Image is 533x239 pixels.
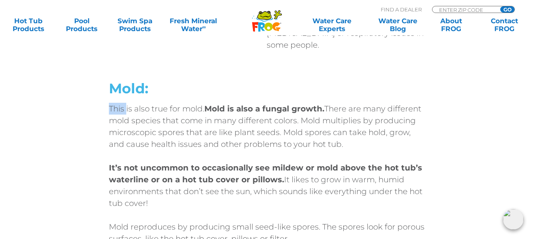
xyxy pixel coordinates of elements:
[381,6,422,13] p: Find A Dealer
[484,17,525,33] a: ContactFROG
[61,17,103,33] a: PoolProducts
[109,163,422,184] strong: It’s not uncommon to occasionally see mildew or mold above the hot tub’s waterline or on a hot tu...
[114,17,156,33] a: Swim SpaProducts
[168,17,219,33] a: Fresh MineralWater∞
[109,103,425,150] p: This is also true for mold. There are many different mold species that come in many different col...
[204,104,324,113] strong: Mold is also a fungal growth.
[202,24,206,30] sup: ∞
[503,209,524,230] img: openIcon
[377,17,419,33] a: Water CareBlog
[500,6,514,13] input: GO
[438,6,492,13] input: Zip Code Form
[430,17,472,33] a: AboutFROG
[8,17,49,33] a: Hot TubProducts
[109,80,148,97] span: Mold:
[298,17,365,33] a: Water CareExperts
[109,162,425,209] p: It likes to grow in warm, humid environments that don’t see the sun, which sounds like everything...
